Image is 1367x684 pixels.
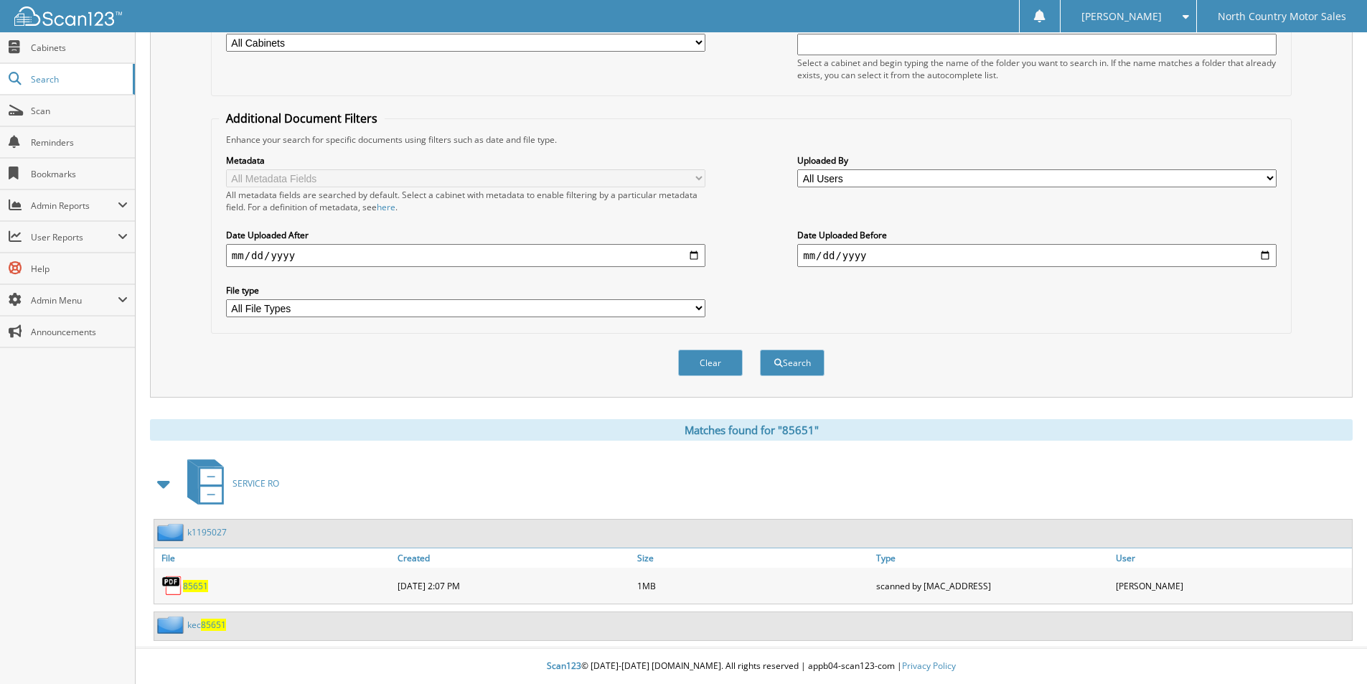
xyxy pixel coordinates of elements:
label: File type [226,284,705,296]
input: start [226,244,705,267]
span: Admin Menu [31,294,118,306]
span: User Reports [31,231,118,243]
div: Select a cabinet and begin typing the name of the folder you want to search in. If the name match... [797,57,1277,81]
span: Help [31,263,128,275]
a: Size [634,548,873,568]
span: Admin Reports [31,200,118,212]
span: Bookmarks [31,168,128,180]
span: 85651 [201,619,226,631]
span: [PERSON_NAME] [1081,12,1162,21]
div: scanned by [MAC_ADDRESS] [873,571,1112,600]
a: k1195027 [187,526,227,538]
span: Search [31,73,126,85]
span: North Country Motor Sales [1218,12,1346,21]
a: here [377,201,395,213]
img: folder2.png [157,523,187,541]
img: folder2.png [157,616,187,634]
span: Cabinets [31,42,128,54]
div: [PERSON_NAME] [1112,571,1352,600]
label: Date Uploaded After [226,229,705,241]
label: Uploaded By [797,154,1277,167]
legend: Additional Document Filters [219,111,385,126]
a: kec85651 [187,619,226,631]
a: Type [873,548,1112,568]
a: User [1112,548,1352,568]
a: 85651 [183,580,208,592]
a: Created [394,548,634,568]
label: Date Uploaded Before [797,229,1277,241]
span: Scan123 [547,660,581,672]
div: All metadata fields are searched by default. Select a cabinet with metadata to enable filtering b... [226,189,705,213]
a: Privacy Policy [902,660,956,672]
div: Enhance your search for specific documents using filters such as date and file type. [219,133,1284,146]
a: File [154,548,394,568]
div: 1MB [634,571,873,600]
button: Search [760,350,825,376]
div: [DATE] 2:07 PM [394,571,634,600]
span: Scan [31,105,128,117]
label: Metadata [226,154,705,167]
span: Announcements [31,326,128,338]
img: scan123-logo-white.svg [14,6,122,26]
span: Reminders [31,136,128,149]
span: SERVICE RO [232,477,279,489]
button: Clear [678,350,743,376]
div: © [DATE]-[DATE] [DOMAIN_NAME]. All rights reserved | appb04-scan123-com | [136,649,1367,684]
div: Matches found for "85651" [150,419,1353,441]
input: end [797,244,1277,267]
a: SERVICE RO [179,455,279,512]
img: PDF.png [161,575,183,596]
